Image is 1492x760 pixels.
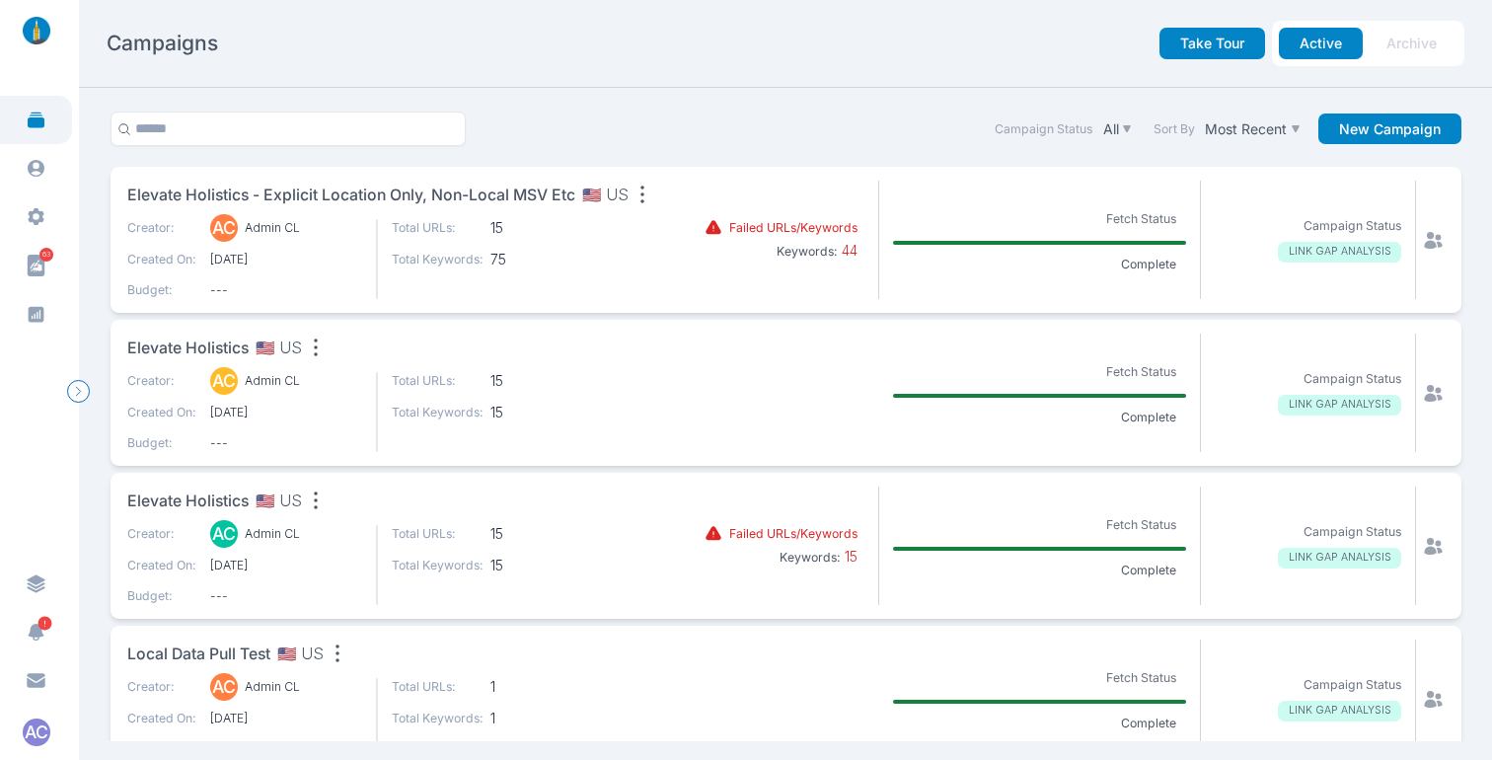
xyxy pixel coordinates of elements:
p: Admin CL [245,372,300,390]
p: LINK GAP ANALYSIS [1278,548,1401,569]
span: 15 [490,525,582,543]
p: Campaign Status [1304,523,1401,541]
button: Active [1279,28,1363,59]
p: Creator: [127,219,196,237]
div: AC [210,673,238,701]
button: Take Tour [1159,28,1265,59]
span: 63 [39,248,53,262]
span: 15 [490,372,582,390]
span: 🇺🇸 US [582,184,629,208]
p: Budget: [127,281,196,299]
p: Failed URLs/Keywords [729,525,858,543]
p: Total URLs: [392,525,484,543]
p: Total Keywords: [392,557,484,574]
p: Total Keywords: [392,710,484,727]
p: LINK GAP ANALYSIS [1278,242,1401,263]
p: Creator: [127,372,196,390]
span: 15 [841,548,858,565]
p: Total URLs: [392,678,484,696]
span: 🇺🇸 US [256,337,302,361]
p: Creator: [127,525,196,543]
p: Total Keywords: [392,404,484,421]
p: LINK GAP ANALYSIS [1278,395,1401,416]
p: Fetch Status [1095,512,1186,537]
p: Complete [1110,256,1186,273]
p: All [1103,120,1119,138]
p: Fetch Status [1095,359,1186,384]
span: --- [210,281,362,299]
span: 15 [490,404,582,421]
span: 🇺🇸 US [277,643,324,667]
button: Most Recent [1202,116,1305,141]
p: Most Recent [1205,120,1287,138]
span: 1 [490,678,582,696]
label: Sort By [1154,120,1195,138]
span: Elevate Holistics [127,490,249,514]
p: Complete [1110,562,1186,579]
p: Created On: [127,251,196,268]
p: Campaign Status [1304,370,1401,388]
div: AC [210,367,238,395]
span: Elevate Holistics [127,337,249,361]
p: Creator: [127,678,196,696]
span: 🇺🇸 US [256,490,302,514]
span: [DATE] [210,557,362,574]
span: Elevate Holistics - explicit location only, non-local MSV etc [127,184,575,208]
span: --- [210,740,362,758]
p: Fetch Status [1095,206,1186,231]
div: AC [210,520,238,548]
p: Budget: [127,587,196,605]
span: 44 [838,242,858,259]
b: Keywords: [780,550,841,565]
p: Budget: [127,434,196,452]
p: Created On: [127,557,196,574]
p: Total URLs: [392,219,484,237]
span: local data pull test [127,643,270,667]
button: All [1099,116,1136,141]
span: 75 [490,251,582,268]
p: Failed URLs/Keywords [729,219,858,237]
span: [DATE] [210,404,362,421]
div: AC [210,214,238,242]
p: Admin CL [245,525,300,543]
span: 15 [490,557,582,574]
h2: Campaigns [107,30,218,57]
span: --- [210,434,362,452]
p: Admin CL [245,219,300,237]
span: --- [210,587,362,605]
p: Campaign Status [1304,217,1401,235]
p: Complete [1110,715,1186,732]
p: Created On: [127,710,196,727]
b: Keywords: [777,244,838,259]
p: Total URLs: [392,372,484,390]
p: Campaign Status [1304,676,1401,694]
p: Budget: [127,740,196,758]
span: [DATE] [210,251,362,268]
label: Campaign Status [995,120,1092,138]
p: Admin CL [245,678,300,696]
p: LINK GAP ANALYSIS [1278,701,1401,722]
p: Fetch Status [1095,665,1186,690]
span: 1 [490,710,582,727]
button: Archive [1366,28,1457,59]
p: Complete [1110,409,1186,426]
span: [DATE] [210,710,362,727]
img: linklaunch_small.2ae18699.png [16,17,57,44]
span: 15 [490,219,582,237]
button: New Campaign [1318,114,1461,145]
p: Created On: [127,404,196,421]
p: Total Keywords: [392,251,484,268]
